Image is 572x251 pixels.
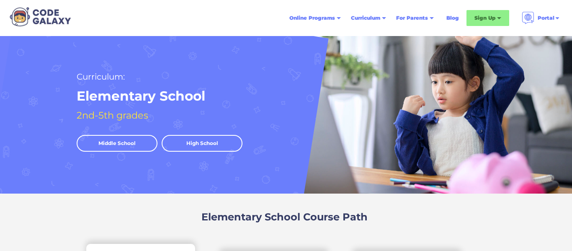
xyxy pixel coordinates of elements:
h1: Elementary School [77,88,205,105]
a: High School [162,135,242,152]
div: Portal [538,14,554,22]
div: Curriculum [351,14,380,22]
div: Online Programs [289,14,335,22]
h2: 2nd-5th grades [77,108,148,122]
h2: Curriculum: [77,70,125,84]
div: For Parents [396,14,428,22]
h3: Elementary School [201,210,300,224]
div: Sign Up [474,14,495,22]
h3: Course Path [303,210,368,224]
a: Blog [441,10,464,26]
a: Middle School [77,135,157,152]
